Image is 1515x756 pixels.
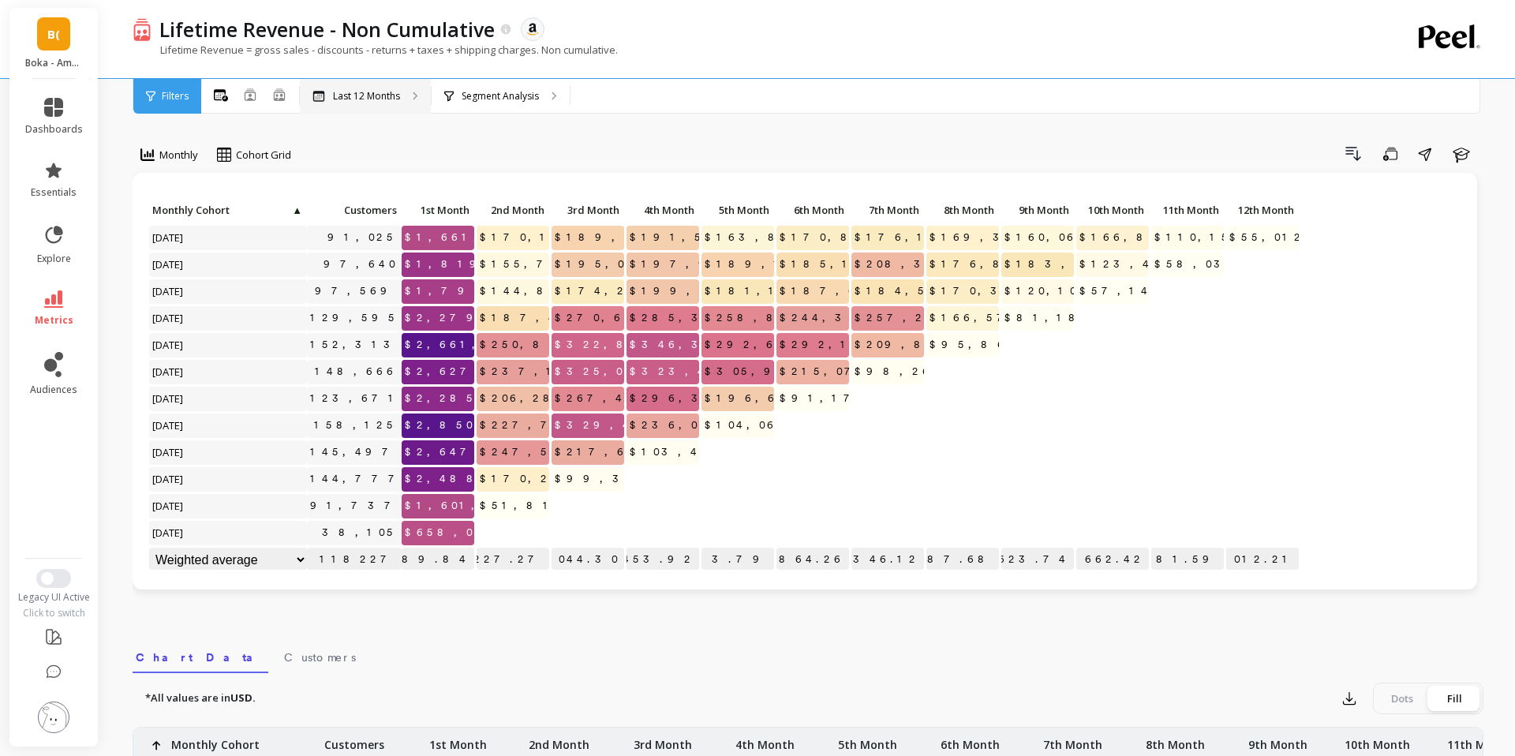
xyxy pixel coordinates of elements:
span: 3rd Month [555,204,619,216]
span: 11th Month [1154,204,1219,216]
span: $250,873.14 [477,333,616,357]
p: 2nd Month [529,728,589,753]
span: $51,810.18 [477,494,603,518]
span: $270,602.22 [552,306,675,330]
div: Toggle SortBy [701,199,776,223]
p: 7th Month [851,199,924,221]
span: 5th Month [705,204,769,216]
span: $196,649.79 [701,387,851,410]
span: $305,921.24 [701,360,836,384]
span: $1,792,971.80 [402,279,579,303]
span: $174,294.49 [552,279,694,303]
p: $203,864.26 [776,548,849,571]
span: $110,153.47 [1151,226,1288,249]
a: 91,025 [324,226,402,249]
div: Click to switch [9,607,99,619]
p: $2,287,989.84 [402,548,474,571]
span: 6th Month [780,204,844,216]
div: Toggle SortBy [926,199,1001,223]
a: 148,666 [312,360,402,384]
p: $247,453.92 [627,548,699,571]
span: 1st Month [405,204,469,216]
span: 10th Month [1079,204,1144,216]
span: $199,898.07 [627,279,786,303]
p: $187,346.12 [851,548,924,571]
a: 129,595 [307,306,403,330]
span: $197,983.51 [627,253,783,276]
span: $104,068.30 [701,414,831,437]
span: Cohort Grid [236,148,291,163]
span: $1,661,807.23 [402,226,566,249]
span: $2,627,453.97 [402,360,571,384]
span: $187,468.33 [477,306,631,330]
p: 1st Month [402,199,474,221]
p: 10th Month [1076,199,1149,221]
span: $189,149.34 [701,253,851,276]
p: 6th Month [941,728,1000,753]
p: Monthly Cohort [149,199,307,221]
span: $2,285,424.74 [402,387,559,410]
span: B( [47,25,60,43]
span: 7th Month [855,204,919,216]
span: $57,141.95 [1076,279,1203,303]
a: 158,125 [311,414,402,437]
strong: USD. [230,691,256,705]
span: Filters [162,90,189,103]
span: $55,012.21 [1226,226,1339,249]
span: [DATE] [149,440,188,464]
nav: Tabs [133,637,1483,673]
span: $144,890.78 [477,279,623,303]
span: 9th Month [1004,204,1069,216]
span: [DATE] [149,521,188,545]
div: Toggle SortBy [306,199,381,223]
p: 4th Month [735,728,795,753]
p: Customers [307,199,402,221]
p: 10th Month [1345,728,1410,753]
p: 5th Month [701,199,774,221]
span: $208,354.76 [851,253,990,276]
p: 8th Month [1146,728,1205,753]
a: 123,671 [307,387,405,410]
span: $217,671.31 [552,440,697,464]
span: $329,441.53 [552,414,694,437]
p: Customers [324,728,384,753]
div: Toggle SortBy [1075,199,1150,223]
span: [DATE] [149,494,188,518]
span: explore [37,253,71,265]
p: 11th Month [1151,199,1224,221]
span: $189,774.15 [552,226,701,249]
span: $166,859.31 [1076,226,1221,249]
span: [DATE] [149,467,188,491]
span: $81,189.16 [1001,306,1135,330]
span: $120,108.61 [1001,279,1129,303]
p: $150,487.68 [926,548,999,571]
a: 97,640 [320,253,402,276]
span: $346,372.77 [627,333,780,357]
img: header icon [133,17,151,40]
span: $658,094.70 [402,521,538,545]
span: $323,404.18 [627,360,766,384]
p: $246,044.30 [552,548,624,571]
span: $95,864.14 [926,333,1052,357]
p: Boka - Amazon (Essor) [25,57,83,69]
span: $236,068.93 [627,414,772,437]
span: $1,601,261.66 [402,494,549,518]
span: [DATE] [149,387,188,410]
span: $209,827.29 [851,333,996,357]
span: $292,633.20 [701,333,840,357]
p: $114,662.42 [1076,548,1149,571]
span: $258,891.57 [701,306,851,330]
span: 8th Month [930,204,994,216]
span: $187,602.92 [776,279,916,303]
a: 144,777 [307,467,410,491]
span: $123,480.46 [1076,253,1210,276]
p: 3rd Month [634,728,692,753]
span: Monthly [159,148,198,163]
a: 145,497 [307,440,403,464]
span: $183,555.65 [1001,253,1138,276]
span: $237,153.19 [477,360,625,384]
div: Toggle SortBy [1001,199,1075,223]
span: $2,279,286.49 [402,306,572,330]
span: $215,071.93 [776,360,918,384]
p: 118227 [307,548,402,571]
